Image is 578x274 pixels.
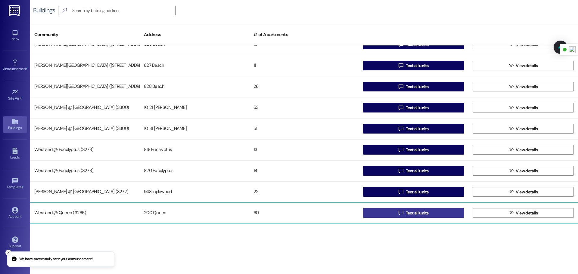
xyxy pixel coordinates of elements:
button: View details [473,187,574,197]
span: Text all units [406,210,429,216]
span: View details [516,126,538,132]
div: 26 [249,81,359,93]
span: View details [516,84,538,90]
span: Text all units [406,63,429,69]
button: View details [473,61,574,70]
div: 10131 [PERSON_NAME] [140,123,249,135]
i:  [509,168,513,173]
button: Text all units [363,82,464,91]
span: View details [516,63,538,69]
i:  [399,168,403,173]
div: [PERSON_NAME] @ [GEOGRAPHIC_DATA] (3272) [30,186,140,198]
i:  [399,105,403,110]
i:  [60,7,69,14]
div: Community [30,27,140,42]
button: View details [473,103,574,112]
i:  [509,105,513,110]
i:  [509,126,513,131]
a: Inbox [3,28,27,44]
span: View details [516,147,538,153]
a: Account [3,205,27,221]
div: [PERSON_NAME][GEOGRAPHIC_DATA] ([STREET_ADDRESS]) (3280) [30,81,140,93]
i:  [509,211,513,215]
div: Buildings [33,7,55,14]
button: Text all units [363,124,464,134]
button: View details [473,82,574,91]
span: • [23,184,24,188]
div: # of Apartments [249,27,359,42]
button: Text all units [363,166,464,176]
a: Support [3,235,27,251]
span: Text all units [406,105,429,111]
span: • [27,66,28,70]
div: Westland @ Queen (3266) [30,207,140,219]
button: Text all units [363,103,464,112]
div: 820 Eucalyptus [140,165,249,177]
div: Westland @ Eucalyptus (3273) [30,144,140,156]
button: Text all units [363,208,464,218]
a: Templates • [3,176,27,192]
div: 10121 [PERSON_NAME] [140,102,249,114]
p: We have successfully sent your announcement! [19,257,92,262]
div: 14 [249,165,359,177]
span: View details [516,189,538,195]
div: 13 [249,144,359,156]
i:  [399,189,403,194]
span: Text all units [406,147,429,153]
button: Text all units [363,145,464,155]
div: 11 [249,60,359,72]
div: Address [140,27,249,42]
i:  [399,126,403,131]
div: 948 Inglewood [140,186,249,198]
span: Text all units [406,189,429,195]
button: Text all units [363,61,464,70]
span: Text all units [406,126,429,132]
i:  [399,84,403,89]
div: [PERSON_NAME] @ [GEOGRAPHIC_DATA] (3300) [30,102,140,114]
i:  [509,84,513,89]
span: View details [516,210,538,216]
button: Close toast [5,250,11,256]
span: Text all units [406,84,429,90]
button: View details [473,124,574,134]
button: View details [473,166,574,176]
div: 827 Beach [140,60,249,72]
button: View details [473,145,574,155]
span: View details [516,168,538,174]
div: 828 Beach [140,81,249,93]
i:  [399,211,403,215]
div: [PERSON_NAME] @ [GEOGRAPHIC_DATA] (3300) [30,123,140,135]
a: Leads [3,146,27,162]
button: Text all units [363,187,464,197]
img: ResiDesk Logo [9,5,21,16]
a: Site Visit • [3,87,27,103]
i:  [509,189,513,194]
div: 53 [249,102,359,114]
div: 22 [249,186,359,198]
div: Westland @ Eucalyptus (3273) [30,165,140,177]
div: [PERSON_NAME][GEOGRAPHIC_DATA] ([STREET_ADDRESS]) (3275) [30,60,140,72]
div: 818 Eucalyptus [140,144,249,156]
span: • [22,95,23,100]
div: 51 [249,123,359,135]
a: Buildings [3,116,27,133]
i:  [399,147,403,152]
span: View details [516,105,538,111]
button: View details [473,208,574,218]
div: 200 Queen [140,207,249,219]
i:  [509,147,513,152]
div: 60 [249,207,359,219]
i:  [399,63,403,68]
i:  [509,63,513,68]
span: Text all units [406,168,429,174]
input: Search by building address [72,6,175,15]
